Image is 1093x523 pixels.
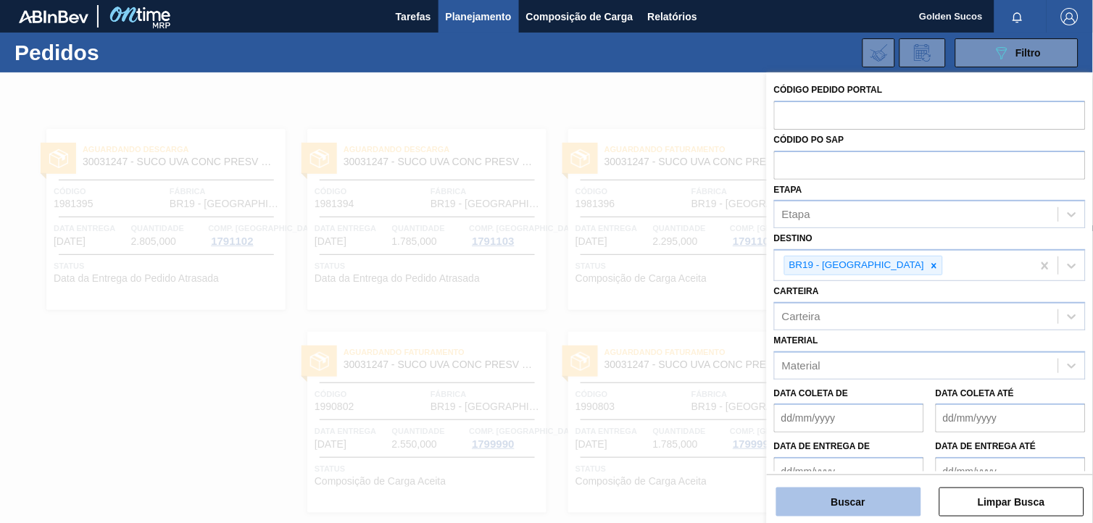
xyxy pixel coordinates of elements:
[994,7,1041,27] button: Notificações
[774,286,819,296] label: Carteira
[782,359,820,372] div: Material
[446,8,512,25] span: Planejamento
[955,38,1079,67] button: Filtro
[936,457,1086,486] input: dd/mm/yyyy
[1016,47,1042,59] span: Filtro
[774,185,802,195] label: Etapa
[774,388,848,398] label: Data coleta de
[14,44,222,61] h1: Pedidos
[782,310,820,322] div: Carteira
[899,38,946,67] div: Solicitação de Revisão de Pedidos
[774,233,813,243] label: Destino
[19,10,88,23] img: TNhmsLtSVTkK8tSr43FrP2fwEKptu5GPRR3wAAAABJRU5ErkJggg==
[774,135,844,145] label: Códido PO SAP
[936,388,1014,398] label: Data coleta até
[774,441,870,451] label: Data de Entrega de
[782,209,810,221] div: Etapa
[526,8,633,25] span: Composição de Carga
[863,38,895,67] div: Importar Negociações dos Pedidos
[774,335,818,346] label: Material
[774,85,883,95] label: Código Pedido Portal
[1061,8,1079,25] img: Logout
[396,8,431,25] span: Tarefas
[774,403,924,432] input: dd/mm/yyyy
[648,8,697,25] span: Relatórios
[936,441,1036,451] label: Data de Entrega até
[785,256,926,275] div: BR19 - [GEOGRAPHIC_DATA]
[936,403,1086,432] input: dd/mm/yyyy
[774,457,924,486] input: dd/mm/yyyy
